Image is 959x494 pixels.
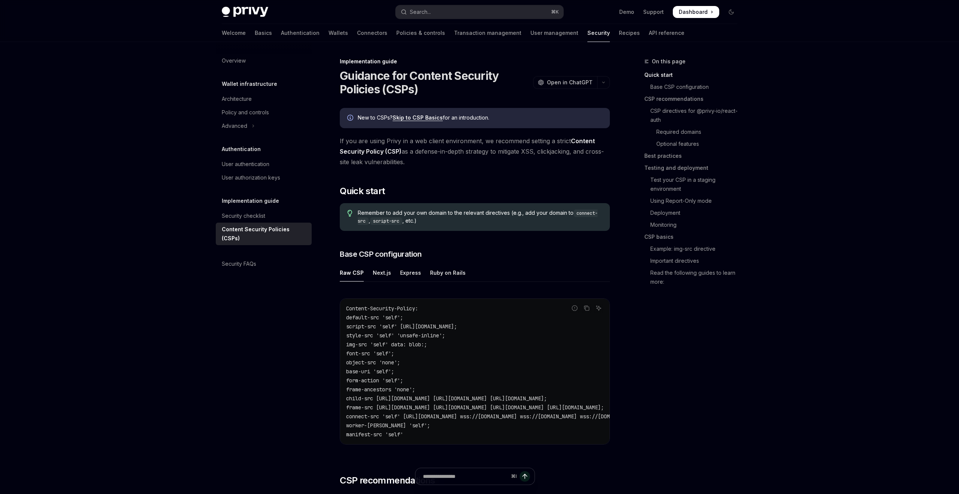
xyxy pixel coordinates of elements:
[570,303,580,313] button: Report incorrect code
[644,81,743,93] a: Base CSP configuration
[216,257,312,271] a: Security FAQs
[216,92,312,106] a: Architecture
[619,24,640,42] a: Recipes
[346,368,394,375] span: base-uri 'self';
[530,24,578,42] a: User management
[644,69,743,81] a: Quick start
[373,264,391,281] div: Next.js
[222,94,252,103] div: Architecture
[644,267,743,288] a: Read the following guides to learn more:
[619,8,634,16] a: Demo
[340,69,530,96] h1: Guidance for Content Security Policies (CSPs)
[652,57,686,66] span: On this page
[347,115,355,122] svg: Info
[370,217,402,225] code: script-src
[644,162,743,174] a: Testing and deployment
[222,108,269,117] div: Policy and controls
[644,219,743,231] a: Monitoring
[396,24,445,42] a: Policies & controls
[216,54,312,67] a: Overview
[222,225,307,243] div: Content Security Policies (CSPs)
[454,24,521,42] a: Transaction management
[644,207,743,219] a: Deployment
[644,255,743,267] a: Important directives
[520,471,530,482] button: Send message
[216,223,312,245] a: Content Security Policies (CSPs)
[346,431,403,438] span: manifest-src 'self'
[594,303,603,313] button: Ask AI
[222,79,277,88] h5: Wallet infrastructure
[329,24,348,42] a: Wallets
[644,93,743,105] a: CSP recommendations
[340,58,610,65] div: Implementation guide
[346,386,415,393] span: frame-ancestors 'none';
[393,114,443,121] a: Skip to CSP Basics
[551,9,559,15] span: ⌘ K
[644,243,743,255] a: Example: img-src directive
[255,24,272,42] a: Basics
[358,114,602,122] div: New to CSPs? for an introduction.
[222,24,246,42] a: Welcome
[346,359,400,366] span: object-src 'none';
[346,341,427,348] span: img-src 'self' data: blob:;
[222,259,256,268] div: Security FAQs
[358,210,598,225] code: connect-src
[281,24,320,42] a: Authentication
[649,24,684,42] a: API reference
[644,195,743,207] a: Using Report-Only mode
[644,105,743,126] a: CSP directives for @privy-io/react-auth
[346,404,604,411] span: frame-src [URL][DOMAIN_NAME] [URL][DOMAIN_NAME] [URL][DOMAIN_NAME] [URL][DOMAIN_NAME];
[346,395,547,402] span: child-src [URL][DOMAIN_NAME] [URL][DOMAIN_NAME] [URL][DOMAIN_NAME];
[396,5,563,19] button: Open search
[222,56,246,65] div: Overview
[340,249,421,259] span: Base CSP configuration
[222,211,265,220] div: Security checklist
[643,8,664,16] a: Support
[346,332,445,339] span: style-src 'self' 'unsafe-inline';
[216,106,312,119] a: Policy and controls
[346,305,418,312] span: Content-Security-Policy:
[216,209,312,223] a: Security checklist
[587,24,610,42] a: Security
[346,422,430,429] span: worker-[PERSON_NAME] 'self';
[346,413,769,420] span: connect-src 'self' [URL][DOMAIN_NAME] wss://[DOMAIN_NAME] wss://[DOMAIN_NAME] wss://[DOMAIN_NAME]...
[340,185,385,197] span: Quick start
[644,126,743,138] a: Required domains
[340,264,364,281] div: Raw CSP
[346,323,457,330] span: script-src 'self' [URL][DOMAIN_NAME];
[216,171,312,184] a: User authorization keys
[725,6,737,18] button: Toggle dark mode
[222,145,261,154] h5: Authentication
[346,350,394,357] span: font-src 'self';
[423,468,508,485] input: Ask a question...
[357,24,387,42] a: Connectors
[222,160,269,169] div: User authentication
[644,174,743,195] a: Test your CSP in a staging environment
[644,138,743,150] a: Optional features
[679,8,708,16] span: Dashboard
[222,121,247,130] div: Advanced
[410,7,431,16] div: Search...
[347,210,353,217] svg: Tip
[673,6,719,18] a: Dashboard
[644,150,743,162] a: Best practices
[582,303,592,313] button: Copy the contents from the code block
[222,173,280,182] div: User authorization keys
[216,119,312,133] button: Toggle Advanced section
[547,79,593,86] span: Open in ChatGPT
[400,264,421,281] div: Express
[216,157,312,171] a: User authentication
[340,136,610,167] span: If you are using Privy in a web client environment, we recommend setting a strict as a defense-in...
[222,7,268,17] img: dark logo
[430,264,466,281] div: Ruby on Rails
[533,76,597,89] button: Open in ChatGPT
[346,314,403,321] span: default-src 'self';
[644,231,743,243] a: CSP basics
[358,209,602,225] span: Remember to add your own domain to the relevant directives (e.g., add your domain to , , etc.)
[222,196,279,205] h5: Implementation guide
[346,377,403,384] span: form-action 'self';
